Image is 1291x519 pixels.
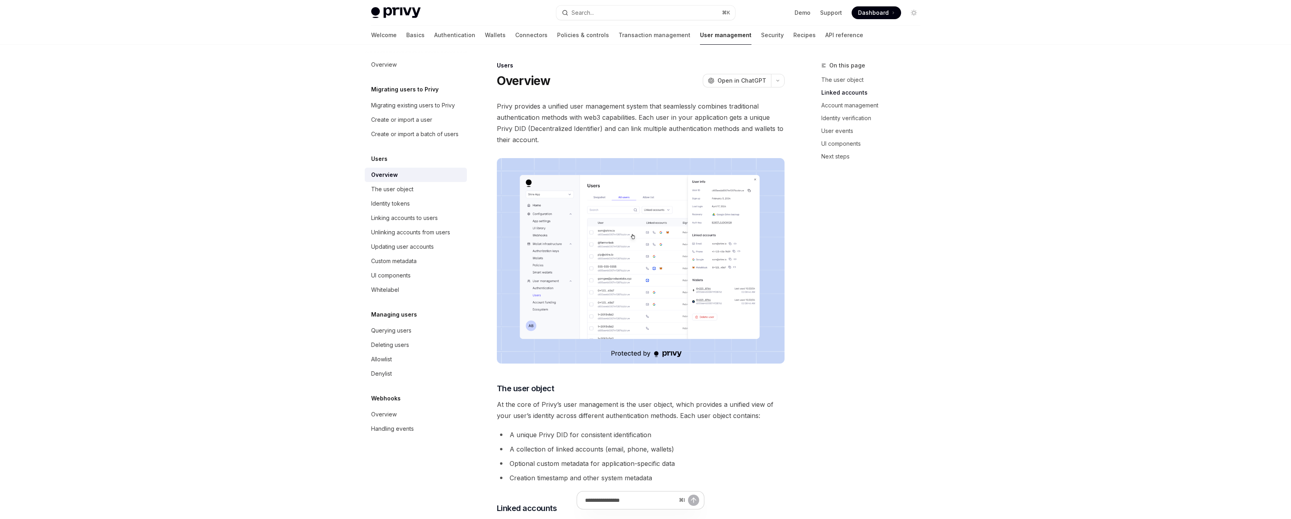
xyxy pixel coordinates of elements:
[556,6,735,20] button: Open search
[371,115,432,125] div: Create or import a user
[371,424,414,434] div: Handling events
[371,355,392,364] div: Allowlist
[793,26,816,45] a: Recipes
[371,154,387,164] h5: Users
[365,113,467,127] a: Create or import a user
[365,254,467,268] a: Custom metadata
[371,310,417,319] h5: Managing users
[497,158,785,364] img: images/Users2.png
[371,213,438,223] div: Linking accounts to users
[371,228,450,237] div: Unlinking accounts from users
[365,268,467,283] a: UI components
[571,8,594,18] div: Search...
[371,285,399,295] div: Whitelabel
[371,60,397,69] div: Overview
[795,9,811,17] a: Demo
[497,101,785,145] span: Privy provides a unified user management system that seamlessly combines traditional authenticati...
[688,495,699,506] button: Send message
[619,26,690,45] a: Transaction management
[718,77,766,85] span: Open in ChatGPT
[497,429,785,440] li: A unique Privy DID for consistent identification
[829,61,865,70] span: On this page
[821,99,927,112] a: Account management
[371,129,459,139] div: Create or import a batch of users
[825,26,863,45] a: API reference
[365,407,467,422] a: Overview
[371,271,411,280] div: UI components
[365,98,467,113] a: Migrating existing users to Privy
[497,472,785,483] li: Creation timestamp and other system metadata
[371,410,397,419] div: Overview
[365,422,467,436] a: Handling events
[371,369,392,378] div: Denylist
[821,137,927,150] a: UI components
[371,26,397,45] a: Welcome
[852,6,901,19] a: Dashboard
[907,6,920,19] button: Toggle dark mode
[371,199,410,208] div: Identity tokens
[821,125,927,137] a: User events
[371,394,401,403] h5: Webhooks
[515,26,548,45] a: Connectors
[585,491,676,509] input: Ask a question...
[700,26,751,45] a: User management
[365,182,467,196] a: The user object
[371,340,409,350] div: Deleting users
[371,101,455,110] div: Migrating existing users to Privy
[761,26,784,45] a: Security
[557,26,609,45] a: Policies & controls
[497,458,785,469] li: Optional custom metadata for application-specific data
[365,127,467,141] a: Create or import a batch of users
[365,57,467,72] a: Overview
[406,26,425,45] a: Basics
[365,323,467,338] a: Querying users
[722,10,730,16] span: ⌘ K
[820,9,842,17] a: Support
[821,112,927,125] a: Identity verification
[497,444,785,455] li: A collection of linked accounts (email, phone, wallets)
[497,61,785,69] div: Users
[371,170,398,180] div: Overview
[497,383,554,394] span: The user object
[821,73,927,86] a: The user object
[485,26,506,45] a: Wallets
[497,73,551,88] h1: Overview
[365,352,467,366] a: Allowlist
[497,399,785,421] span: At the core of Privy’s user management is the user object, which provides a unified view of your ...
[821,150,927,163] a: Next steps
[365,211,467,225] a: Linking accounts to users
[365,225,467,240] a: Unlinking accounts from users
[365,240,467,254] a: Updating user accounts
[821,86,927,99] a: Linked accounts
[365,366,467,381] a: Denylist
[434,26,475,45] a: Authentication
[371,256,417,266] div: Custom metadata
[365,338,467,352] a: Deleting users
[858,9,889,17] span: Dashboard
[371,242,434,252] div: Updating user accounts
[371,326,411,335] div: Querying users
[371,7,421,18] img: light logo
[371,85,439,94] h5: Migrating users to Privy
[703,74,771,87] button: Open in ChatGPT
[371,184,413,194] div: The user object
[365,283,467,297] a: Whitelabel
[365,168,467,182] a: Overview
[365,196,467,211] a: Identity tokens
